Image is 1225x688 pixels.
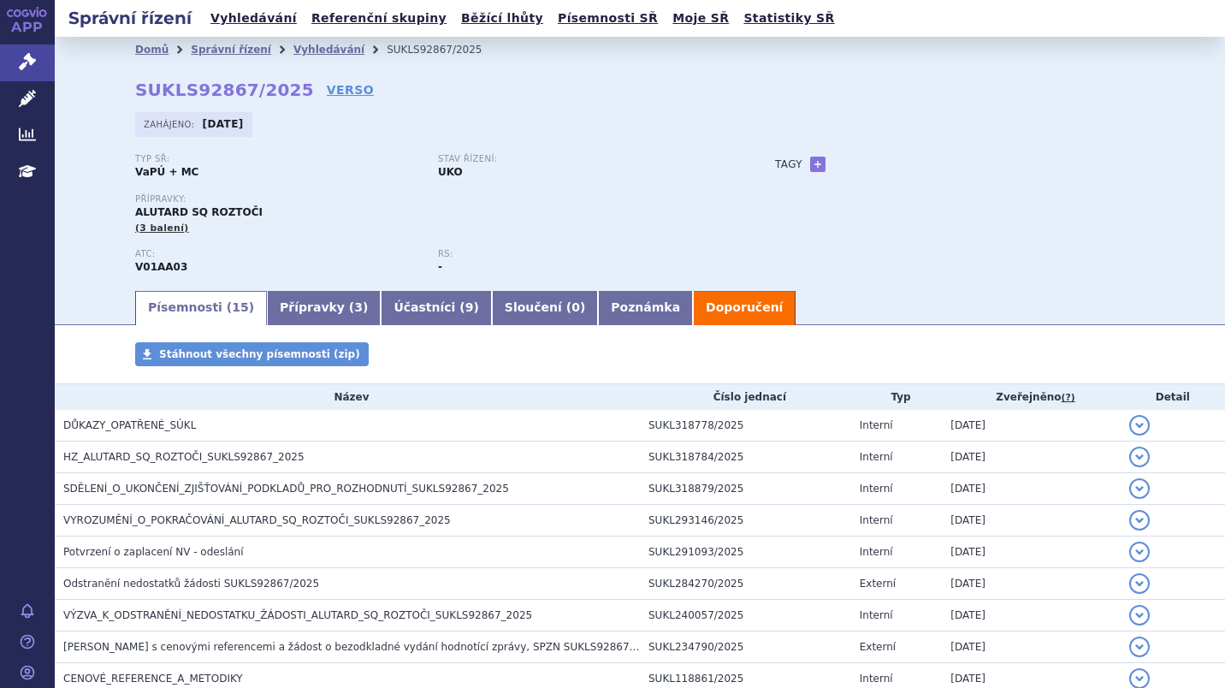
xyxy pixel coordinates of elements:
span: Externí [860,578,896,590]
a: Písemnosti SŘ [553,7,663,30]
td: [DATE] [942,442,1120,473]
td: SUKL293146/2025 [640,505,851,537]
p: RS: [438,249,724,259]
td: [DATE] [942,568,1120,600]
td: SUKL291093/2025 [640,537,851,568]
span: Interní [860,673,893,685]
span: DŮKAZY_OPATŘENÉ_SÚKL [63,419,196,431]
td: [DATE] [942,632,1120,663]
span: 0 [571,300,580,314]
strong: [DATE] [203,118,244,130]
td: [DATE] [942,537,1120,568]
span: Interní [860,451,893,463]
span: Externí [860,641,896,653]
button: detail [1129,447,1150,467]
span: Stáhnout všechny písemnosti (zip) [159,348,360,360]
a: VERSO [327,81,374,98]
span: Interní [860,483,893,495]
a: Doporučení [693,291,796,325]
p: ATC: [135,249,421,259]
a: Přípravky (3) [267,291,381,325]
td: SUKL318879/2025 [640,473,851,505]
td: SUKL318784/2025 [640,442,851,473]
button: detail [1129,637,1150,657]
span: Interní [860,419,893,431]
h3: Tagy [775,154,802,175]
span: Souhlas s cenovými referencemi a žádost o bezodkladné vydání hodnotící zprávy, SPZN SUKLS92867/2025 [63,641,659,653]
a: Vyhledávání [205,7,302,30]
a: Sloučení (0) [492,291,598,325]
li: SUKLS92867/2025 [387,37,504,62]
span: Interní [860,609,893,621]
th: Typ [851,384,943,410]
span: Interní [860,546,893,558]
p: Stav řízení: [438,154,724,164]
button: detail [1129,542,1150,562]
span: 15 [232,300,248,314]
td: [DATE] [942,473,1120,505]
td: [DATE] [942,410,1120,442]
a: Referenční skupiny [306,7,452,30]
th: Název [55,384,640,410]
strong: UKO [438,166,463,178]
a: Správní řízení [191,44,271,56]
span: CENOVÉ_REFERENCE_A_METODIKY [63,673,243,685]
td: [DATE] [942,600,1120,632]
td: [DATE] [942,505,1120,537]
span: (3 balení) [135,222,189,234]
span: VYROZUMĚNÍ_O_POKRAČOVÁNÍ_ALUTARD_SQ_ROZTOČI_SUKLS92867_2025 [63,514,451,526]
a: Moje SŘ [667,7,734,30]
button: detail [1129,415,1150,436]
a: Domů [135,44,169,56]
strong: - [438,261,442,273]
h2: Správní řízení [55,6,205,30]
span: 3 [354,300,363,314]
span: Zahájeno: [144,117,198,131]
strong: VaPÚ + MC [135,166,198,178]
a: Účastníci (9) [381,291,491,325]
a: + [810,157,826,172]
td: SUKL318778/2025 [640,410,851,442]
span: Potvrzení o zaplacení NV - odeslání [63,546,244,558]
a: Běžící lhůty [456,7,548,30]
strong: SUKLS92867/2025 [135,80,314,100]
span: ALUTARD SQ ROZTOČI [135,206,263,218]
p: Přípravky: [135,194,741,205]
strong: DOMÁCÍ PRACH, ROZTOČI [135,261,187,273]
abbr: (?) [1062,392,1075,404]
span: VÝZVA_K_ODSTRANĚNÍ_NEDOSTATKU_ŽÁDOSTI_ALUTARD_SQ_ROZTOČI_SUKLS92867_2025 [63,609,532,621]
button: detail [1129,510,1150,531]
span: Interní [860,514,893,526]
a: Písemnosti (15) [135,291,267,325]
td: SUKL284270/2025 [640,568,851,600]
td: SUKL240057/2025 [640,600,851,632]
th: Zveřejněno [942,384,1120,410]
th: Detail [1121,384,1225,410]
p: Typ SŘ: [135,154,421,164]
a: Stáhnout všechny písemnosti (zip) [135,342,369,366]
span: SDĚLENÍ_O_UKONČENÍ_ZJIŠŤOVÁNÍ_PODKLADŮ_PRO_ROZHODNUTÍ_SUKLS92867_2025 [63,483,509,495]
a: Poznámka [598,291,693,325]
span: HZ_ALUTARD_SQ_ROZTOČI_SUKLS92867_2025 [63,451,305,463]
button: detail [1129,573,1150,594]
button: detail [1129,478,1150,499]
span: Odstranění nedostatků žádosti SUKLS92867/2025 [63,578,319,590]
button: detail [1129,605,1150,626]
th: Číslo jednací [640,384,851,410]
span: 9 [465,300,474,314]
td: SUKL234790/2025 [640,632,851,663]
a: Vyhledávání [293,44,364,56]
a: Statistiky SŘ [738,7,839,30]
